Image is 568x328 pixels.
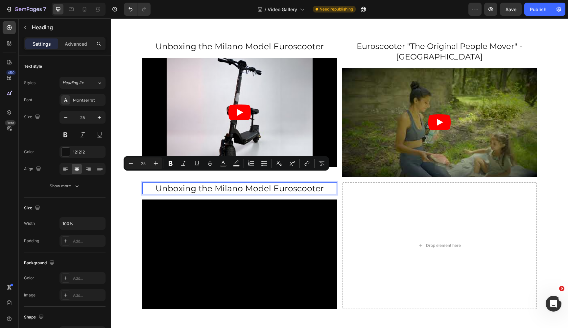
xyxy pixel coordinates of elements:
[50,183,80,189] div: Show more
[73,238,104,244] div: Add...
[24,149,34,155] div: Color
[315,224,350,230] div: Drop element here
[24,113,41,122] div: Size
[24,275,34,281] div: Color
[24,221,35,226] div: Width
[43,5,46,13] p: 7
[319,6,353,12] span: Need republishing
[268,6,297,13] span: Video Gallery
[111,18,568,328] iframe: Design area
[73,97,104,103] div: Montserrat
[59,77,106,89] button: Heading 2*
[24,292,35,298] div: Image
[73,149,104,155] div: 121212
[32,165,225,176] p: Unboxing the Milano Model Euroscooter
[124,3,151,16] div: Undo/Redo
[118,86,140,102] button: Play
[24,204,41,213] div: Size
[506,7,516,12] span: Save
[24,165,42,174] div: Align
[24,238,39,244] div: Padding
[73,293,104,298] div: Add...
[60,218,105,229] input: Auto
[33,40,51,47] p: Settings
[24,259,56,268] div: Background
[5,120,16,126] div: Beta
[124,156,329,171] div: Editor contextual toolbar
[6,70,16,75] div: 450
[559,286,564,291] span: 5
[32,23,103,31] p: Heading
[24,313,45,322] div: Shape
[24,97,32,103] div: Font
[500,3,522,16] button: Save
[546,296,561,312] iframe: Intercom live chat
[24,63,42,69] div: Text style
[24,180,106,192] button: Show more
[265,6,266,13] span: /
[318,96,340,112] button: Play
[62,80,84,86] span: Heading 2*
[73,275,104,281] div: Add...
[524,3,552,16] button: Publish
[24,80,35,86] div: Styles
[65,40,87,47] p: Advanced
[32,164,226,176] h2: Rich Text Editor. Editing area: main
[231,22,426,44] h2: Euroscooter "The Original People Mover" - [GEOGRAPHIC_DATA]
[32,181,226,291] iframe: Video
[530,6,546,13] div: Publish
[3,3,49,16] button: 7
